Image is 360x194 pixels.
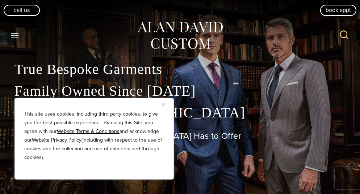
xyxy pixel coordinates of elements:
[162,100,171,108] button: Close
[24,110,164,162] p: This site uses cookies, including third party cookies, to give you the best possible experience. ...
[32,136,81,144] a: Website Privacy Policy
[162,103,165,106] img: Close
[4,5,40,16] a: Call Us
[335,27,353,44] button: View Search Form
[14,131,346,141] h1: The Best Custom Suits [GEOGRAPHIC_DATA] Has to Offer
[7,29,22,42] button: Open menu
[14,59,346,124] p: True Bespoke Garments Family Owned Since [DATE] Made in the [GEOGRAPHIC_DATA]
[137,20,223,52] img: Alan David Custom
[57,128,120,135] a: Website Terms & Conditions
[320,5,356,16] a: book appt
